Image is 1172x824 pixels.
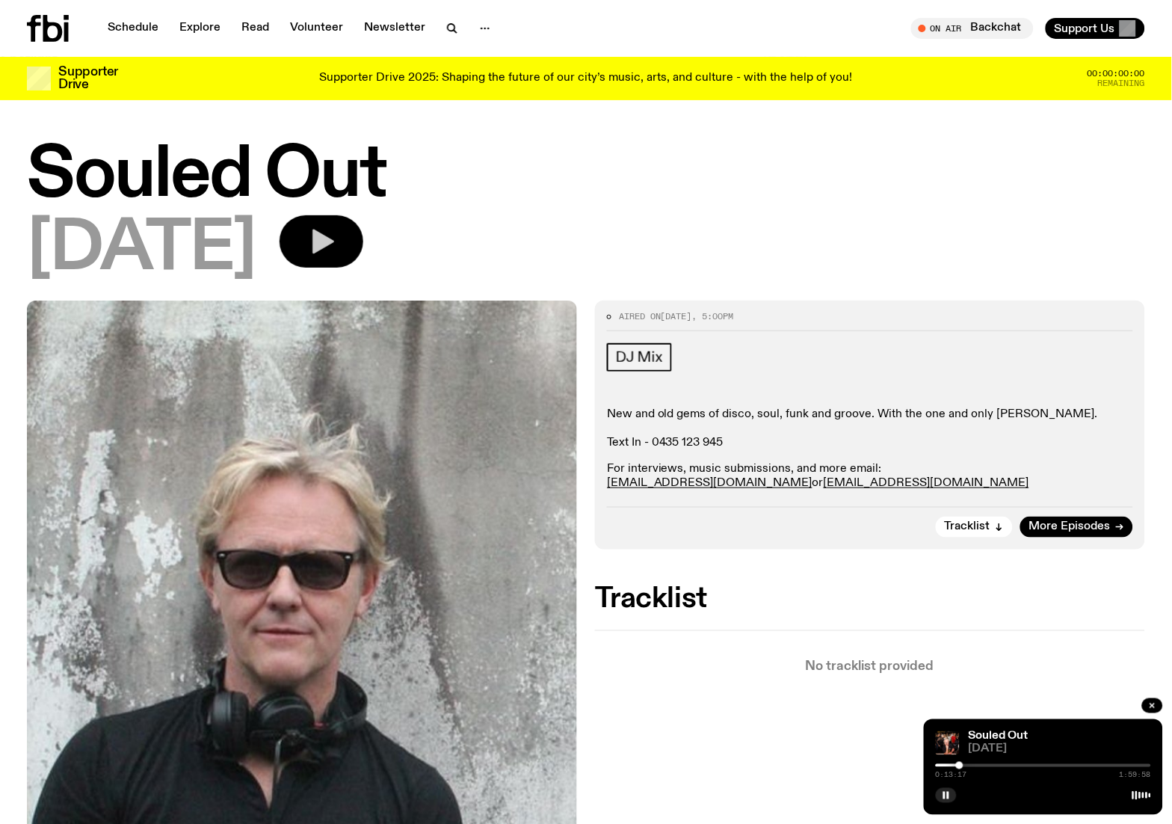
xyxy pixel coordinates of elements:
[607,408,1133,451] p: New and old gems of disco, soul, funk and groove. With the one and only [PERSON_NAME]. Text In - ...
[1088,70,1145,78] span: 00:00:00:00
[27,215,256,283] span: [DATE]
[1029,521,1111,532] span: More Episodes
[945,521,990,532] span: Tracklist
[1120,772,1151,779] span: 1:59:58
[1020,517,1133,538] a: More Episodes
[607,462,1133,491] p: For interviews, music submissions, and more email: or
[58,66,118,91] h3: Supporter Drive
[936,517,1013,538] button: Tracklist
[661,310,692,322] span: [DATE]
[616,349,663,366] span: DJ Mix
[936,772,967,779] span: 0:13:17
[1098,79,1145,87] span: Remaining
[969,731,1028,742] a: Souled Out
[170,18,229,39] a: Explore
[824,477,1029,489] a: [EMAIL_ADDRESS][DOMAIN_NAME]
[607,343,672,372] a: DJ Mix
[355,18,434,39] a: Newsletter
[27,142,1145,209] h1: Souled Out
[692,310,734,322] span: , 5:00pm
[232,18,278,39] a: Read
[619,310,661,322] span: Aired on
[320,72,853,85] p: Supporter Drive 2025: Shaping the future of our city’s music, arts, and culture - with the help o...
[607,477,812,489] a: [EMAIL_ADDRESS][DOMAIN_NAME]
[595,661,1145,674] p: No tracklist provided
[595,585,1145,612] h2: Tracklist
[99,18,167,39] a: Schedule
[1046,18,1145,39] button: Support Us
[281,18,352,39] a: Volunteer
[911,18,1034,39] button: On AirBackchat
[1055,22,1115,35] span: Support Us
[969,744,1151,755] span: [DATE]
